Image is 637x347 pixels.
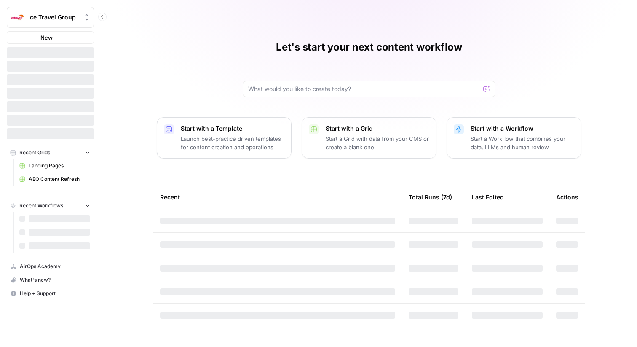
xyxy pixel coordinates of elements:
[7,287,94,300] button: Help + Support
[471,124,574,133] p: Start with a Workflow
[326,124,429,133] p: Start with a Grid
[326,134,429,151] p: Start a Grid with data from your CMS or create a blank one
[28,13,79,22] span: Ice Travel Group
[16,159,94,172] a: Landing Pages
[276,40,462,54] h1: Let's start your next content workflow
[16,172,94,186] a: AEO Content Refresh
[19,149,50,156] span: Recent Grids
[10,10,25,25] img: Ice Travel Group Logo
[19,202,63,210] span: Recent Workflows
[181,134,284,151] p: Launch best-practice driven templates for content creation and operations
[40,33,53,42] span: New
[302,117,436,159] button: Start with a GridStart a Grid with data from your CMS or create a blank one
[160,186,395,209] div: Recent
[248,85,480,93] input: What would you like to create today?
[556,186,578,209] div: Actions
[447,117,581,159] button: Start with a WorkflowStart a Workflow that combines your data, LLMs and human review
[7,146,94,159] button: Recent Grids
[29,175,90,183] span: AEO Content Refresh
[157,117,292,159] button: Start with a TemplateLaunch best-practice driven templates for content creation and operations
[7,199,94,212] button: Recent Workflows
[471,134,574,151] p: Start a Workflow that combines your data, LLMs and human review
[7,273,94,287] button: What's new?
[20,263,90,270] span: AirOps Academy
[7,7,94,28] button: Workspace: Ice Travel Group
[472,186,504,209] div: Last Edited
[7,31,94,44] button: New
[7,260,94,273] a: AirOps Academy
[29,162,90,169] span: Landing Pages
[20,290,90,297] span: Help + Support
[181,124,284,133] p: Start with a Template
[409,186,452,209] div: Total Runs (7d)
